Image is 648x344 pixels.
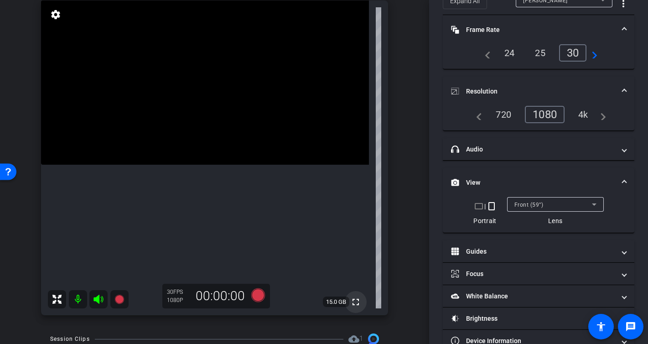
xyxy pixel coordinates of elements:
div: 720 [489,107,518,122]
mat-panel-title: Frame Rate [451,25,615,35]
mat-expansion-panel-header: Audio [443,138,634,160]
div: 25 [528,45,552,61]
mat-icon: navigate_before [471,109,482,120]
div: Session Clips [50,334,90,344]
mat-panel-title: Brightness [451,314,615,323]
mat-expansion-panel-header: Focus [443,263,634,285]
mat-icon: fullscreen [350,297,361,308]
mat-expansion-panel-header: White Balance [443,285,634,307]
div: Frame Rate [443,44,634,69]
div: 24 [498,45,522,61]
mat-icon: settings [49,9,62,20]
div: View [443,197,634,233]
span: 15.0 GB [323,297,349,308]
mat-expansion-panel-header: Guides [443,240,634,262]
mat-icon: navigate_next [595,109,606,120]
div: 1080P [167,297,190,304]
mat-panel-title: View [451,178,615,188]
span: FPS [173,289,183,295]
mat-panel-title: Resolution [451,87,615,96]
mat-icon: navigate_next [586,47,597,58]
mat-expansion-panel-header: View [443,168,634,197]
div: Resolution [443,106,634,130]
div: 1080 [525,106,565,123]
mat-icon: accessibility [596,321,607,332]
mat-panel-title: Guides [451,247,615,256]
mat-icon: crop_landscape [473,201,484,212]
mat-panel-title: Audio [451,145,615,154]
div: Portrait [473,216,497,225]
mat-panel-title: Focus [451,269,615,279]
mat-expansion-panel-header: Resolution [443,77,634,106]
span: 1 [359,334,363,343]
div: 4k [571,107,595,122]
mat-panel-title: White Balance [451,292,615,301]
mat-icon: message [625,321,636,332]
div: 30 [559,44,587,62]
div: 00:00:00 [190,288,251,304]
mat-expansion-panel-header: Brightness [443,308,634,329]
mat-icon: crop_portrait [486,201,497,212]
span: Front (59°) [514,202,544,208]
mat-icon: navigate_before [480,47,491,58]
mat-expansion-panel-header: Frame Rate [443,15,634,44]
div: | [473,201,497,212]
div: 30 [167,288,190,296]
